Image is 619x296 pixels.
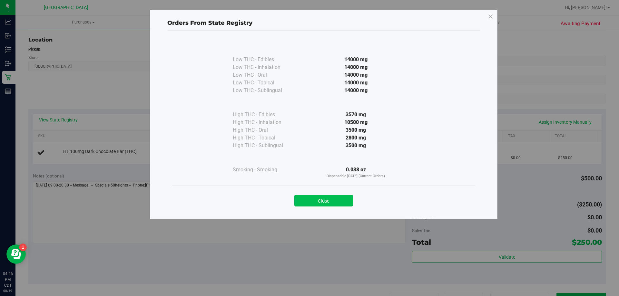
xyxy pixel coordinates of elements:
[297,119,415,126] div: 10500 mg
[297,87,415,94] div: 14000 mg
[233,119,297,126] div: High THC - Inhalation
[233,142,297,149] div: High THC - Sublingual
[297,126,415,134] div: 3500 mg
[233,79,297,87] div: Low THC - Topical
[297,111,415,119] div: 3570 mg
[297,166,415,179] div: 0.038 oz
[297,142,415,149] div: 3500 mg
[233,166,297,174] div: Smoking - Smoking
[297,79,415,87] div: 14000 mg
[19,243,27,251] iframe: Resource center unread badge
[233,63,297,71] div: Low THC - Inhalation
[297,71,415,79] div: 14000 mg
[297,134,415,142] div: 2800 mg
[233,111,297,119] div: High THC - Edibles
[233,87,297,94] div: Low THC - Sublingual
[233,71,297,79] div: Low THC - Oral
[167,19,252,26] span: Orders From State Registry
[233,56,297,63] div: Low THC - Edibles
[233,134,297,142] div: High THC - Topical
[6,244,26,264] iframe: Resource center
[297,56,415,63] div: 14000 mg
[233,126,297,134] div: High THC - Oral
[294,195,353,206] button: Close
[297,63,415,71] div: 14000 mg
[297,174,415,179] p: Dispensable [DATE] (Current Orders)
